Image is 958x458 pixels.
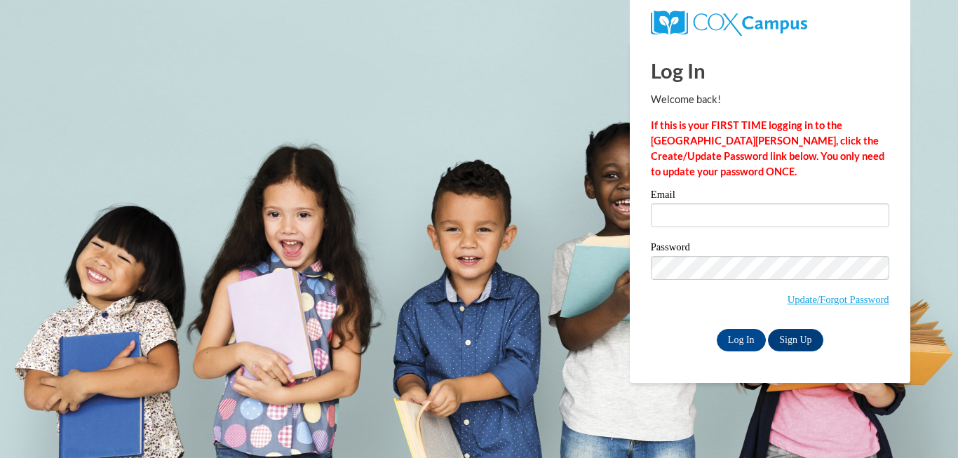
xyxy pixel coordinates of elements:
img: COX Campus [651,11,807,36]
a: Sign Up [768,329,823,351]
h1: Log In [651,56,889,85]
strong: If this is your FIRST TIME logging in to the [GEOGRAPHIC_DATA][PERSON_NAME], click the Create/Upd... [651,119,884,177]
p: Welcome back! [651,92,889,107]
a: Update/Forgot Password [788,294,889,305]
input: Log In [717,329,766,351]
label: Password [651,242,889,256]
label: Email [651,189,889,203]
a: COX Campus [651,16,807,28]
